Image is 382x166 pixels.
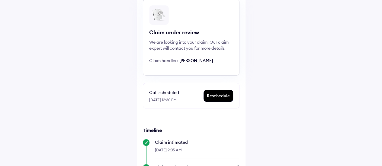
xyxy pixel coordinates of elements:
h6: Timeline [143,127,239,133]
div: [DATE] 9:05 AM [155,145,239,158]
div: Claim intimated [155,139,239,145]
div: We are looking into your claim. Our claim expert will contact you for more details. [149,39,233,51]
div: [DATE] 12:30 PM [149,96,203,102]
div: Reschedule [204,90,233,102]
div: Claim under review [149,29,233,36]
div: Call scheduled [149,89,203,96]
span: [PERSON_NAME] [179,58,213,63]
span: Claim handler: [149,58,178,63]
